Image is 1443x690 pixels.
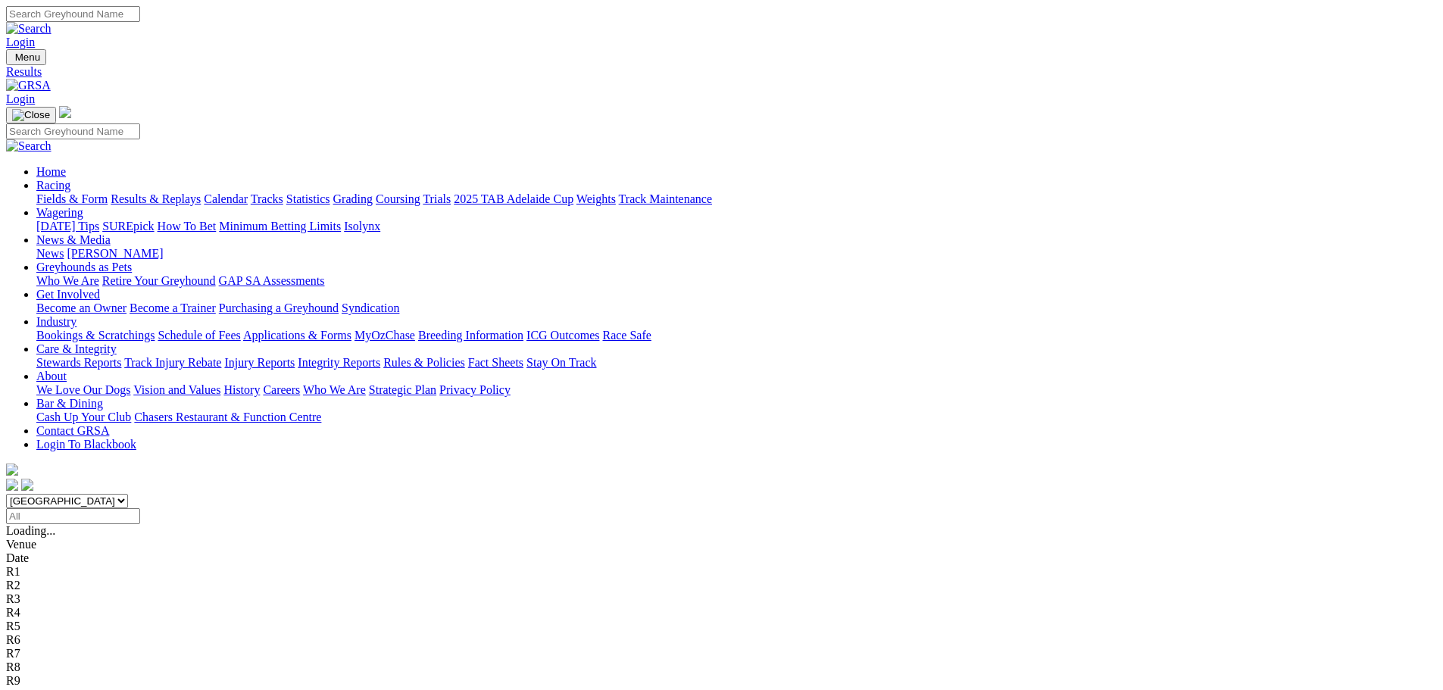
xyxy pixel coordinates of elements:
img: twitter.svg [21,479,33,491]
a: Retire Your Greyhound [102,274,216,287]
a: Results & Replays [111,192,201,205]
a: Careers [263,383,300,396]
a: Home [36,165,66,178]
a: Integrity Reports [298,356,380,369]
a: Injury Reports [224,356,295,369]
a: Fact Sheets [468,356,523,369]
a: Isolynx [344,220,380,233]
div: Care & Integrity [36,356,1437,370]
a: Vision and Values [133,383,220,396]
a: Chasers Restaurant & Function Centre [134,411,321,423]
a: Race Safe [602,329,651,342]
div: Greyhounds as Pets [36,274,1437,288]
a: Industry [36,315,77,328]
a: [PERSON_NAME] [67,247,163,260]
div: R1 [6,565,1437,579]
div: Bar & Dining [36,411,1437,424]
a: Applications & Forms [243,329,351,342]
a: Who We Are [36,274,99,287]
a: 2025 TAB Adelaide Cup [454,192,573,205]
div: Date [6,551,1437,565]
a: Rules & Policies [383,356,465,369]
a: Breeding Information [418,329,523,342]
a: Coursing [376,192,420,205]
a: Become a Trainer [130,301,216,314]
a: Racing [36,179,70,192]
a: MyOzChase [355,329,415,342]
a: Grading [333,192,373,205]
a: Who We Are [303,383,366,396]
img: Search [6,22,52,36]
div: R9 [6,674,1437,688]
a: Privacy Policy [439,383,511,396]
div: R8 [6,660,1437,674]
a: We Love Our Dogs [36,383,130,396]
span: Loading... [6,524,55,537]
a: [DATE] Tips [36,220,99,233]
a: Minimum Betting Limits [219,220,341,233]
div: Industry [36,329,1437,342]
img: logo-grsa-white.png [59,106,71,118]
input: Search [6,6,140,22]
button: Toggle navigation [6,107,56,123]
a: GAP SA Assessments [219,274,325,287]
div: R3 [6,592,1437,606]
input: Select date [6,508,140,524]
a: Stewards Reports [36,356,121,369]
div: Venue [6,538,1437,551]
div: R2 [6,579,1437,592]
img: GRSA [6,79,51,92]
a: Track Maintenance [619,192,712,205]
a: Statistics [286,192,330,205]
a: Cash Up Your Club [36,411,131,423]
a: Become an Owner [36,301,126,314]
a: Bookings & Scratchings [36,329,155,342]
a: Bar & Dining [36,397,103,410]
a: About [36,370,67,382]
div: R7 [6,647,1437,660]
input: Search [6,123,140,139]
a: Stay On Track [526,356,596,369]
a: History [223,383,260,396]
div: News & Media [36,247,1437,261]
a: Login [6,36,35,48]
a: How To Bet [158,220,217,233]
a: Purchasing a Greyhound [219,301,339,314]
a: Wagering [36,206,83,219]
a: News & Media [36,233,111,246]
img: Search [6,139,52,153]
a: Get Involved [36,288,100,301]
a: Fields & Form [36,192,108,205]
div: R4 [6,606,1437,620]
div: Get Involved [36,301,1437,315]
a: Calendar [204,192,248,205]
button: Toggle navigation [6,49,46,65]
span: Menu [15,52,40,63]
a: Weights [576,192,616,205]
div: R6 [6,633,1437,647]
div: Racing [36,192,1437,206]
a: News [36,247,64,260]
a: Trials [423,192,451,205]
a: Syndication [342,301,399,314]
a: Login [6,92,35,105]
img: logo-grsa-white.png [6,464,18,476]
a: Tracks [251,192,283,205]
img: Close [12,109,50,121]
div: About [36,383,1437,397]
a: Care & Integrity [36,342,117,355]
a: ICG Outcomes [526,329,599,342]
img: facebook.svg [6,479,18,491]
a: SUREpick [102,220,154,233]
a: Results [6,65,1437,79]
a: Track Injury Rebate [124,356,221,369]
a: Strategic Plan [369,383,436,396]
a: Schedule of Fees [158,329,240,342]
div: R5 [6,620,1437,633]
a: Contact GRSA [36,424,109,437]
a: Login To Blackbook [36,438,136,451]
a: Greyhounds as Pets [36,261,132,273]
div: Wagering [36,220,1437,233]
